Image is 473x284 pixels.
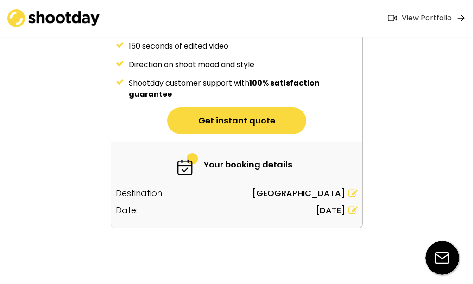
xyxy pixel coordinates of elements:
div: 150 seconds of edited video [129,41,358,52]
div: [GEOGRAPHIC_DATA] [252,187,345,199]
div: Your booking details [204,158,292,171]
img: 6-fast.svg [176,153,199,175]
div: View Portfolio [402,13,452,23]
div: Direction on shoot mood and style [129,59,358,70]
strong: 100% satisfaction guarantee [129,78,321,99]
iframe: Webchat Widget [410,183,460,233]
button: Get instant quote [167,107,306,134]
img: email-icon%20%281%29.svg [425,241,459,275]
img: Icon%20feather-video%402x.png [388,15,397,21]
img: shootday_logo.png [7,9,100,27]
div: Date: [116,204,138,216]
div: [DATE] [315,204,345,216]
div: Destination [116,187,162,199]
div: Shootday customer support with [129,78,358,100]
